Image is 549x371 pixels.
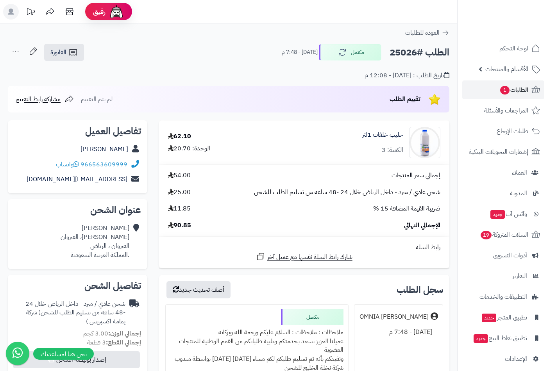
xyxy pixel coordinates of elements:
small: 3.00 كجم [83,329,141,338]
div: الكمية: 3 [382,146,403,155]
img: logo-2.png [496,22,542,38]
small: [DATE] - 7:48 م [282,48,318,56]
span: المراجعات والأسئلة [484,105,528,116]
a: وآتس آبجديد [462,205,544,223]
span: التطبيقات والخدمات [479,291,527,302]
span: شارك رابط السلة نفسها مع عميل آخر [267,253,352,262]
a: المدونة [462,184,544,203]
strong: إجمالي القطع: [106,338,141,347]
span: 11.85 [168,204,191,213]
span: الإجمالي النهائي [404,221,440,230]
small: 3 قطعة [87,338,141,347]
span: شحن عادي / مبرد - داخل الرياض خلال 24 -48 ساعه من تسليم الطلب للشحن [254,188,440,197]
a: الفاتورة [44,44,84,61]
h2: تفاصيل العميل [14,127,141,136]
a: العودة للطلبات [405,28,449,37]
div: 62.10 [168,132,191,141]
span: 1 [500,86,510,95]
a: حليب خلفات 1لتر [362,130,403,139]
a: لوحة التحكم [462,39,544,58]
span: الطلبات [499,84,528,95]
a: طلبات الإرجاع [462,122,544,141]
strong: إجمالي الوزن: [108,329,141,338]
button: مكتمل [319,44,381,61]
h2: الطلب #25026 [390,45,449,61]
div: الوحدة: 20.70 [168,144,210,153]
a: الإعدادات [462,350,544,368]
span: السلات المتروكة [480,229,528,240]
span: الفاتورة [50,48,66,57]
a: واتساب [56,160,79,169]
h3: سجل الطلب [397,285,443,294]
a: التطبيقات والخدمات [462,287,544,306]
h2: عنوان الشحن [14,205,141,215]
a: تطبيق نقاط البيعجديد [462,329,544,348]
div: تاريخ الطلب : [DATE] - 12:08 م [365,71,449,80]
span: إشعارات التحويلات البنكية [469,146,528,157]
div: شحن عادي / مبرد - داخل الرياض خلال 24 -48 ساعه من تسليم الطلب للشحن [14,300,125,326]
span: رفيق [93,7,106,16]
a: [EMAIL_ADDRESS][DOMAIN_NAME] [27,175,127,184]
a: أدوات التسويق [462,246,544,265]
a: إشعارات التحويلات البنكية [462,143,544,161]
div: رابط السلة [162,243,446,252]
span: ضريبة القيمة المضافة 15 % [373,204,440,213]
span: وآتس آب [490,209,527,219]
a: الطلبات1 [462,80,544,99]
span: مشاركة رابط التقييم [16,95,61,104]
span: أدوات التسويق [493,250,527,261]
span: جديد [490,210,505,219]
span: إجمالي سعر المنتجات [392,171,440,180]
span: الأقسام والمنتجات [485,64,528,75]
span: تطبيق المتجر [481,312,527,323]
a: العملاء [462,163,544,182]
a: [PERSON_NAME] [80,144,128,154]
button: أضف تحديث جديد [166,281,231,298]
img: ai-face.png [109,4,124,20]
span: العملاء [512,167,527,178]
div: [PERSON_NAME] [PERSON_NAME]، القيروان القيروان ، الرياض .المملكة العربية السعودية [61,224,129,259]
span: ( شركة يمامة اكسبريس ) [26,308,125,326]
span: طلبات الإرجاع [497,126,528,137]
span: 54.00 [168,171,191,180]
span: 25.00 [168,188,191,197]
span: 19 [481,231,492,239]
span: تقييم الطلب [390,95,420,104]
a: شارك رابط السلة نفسها مع عميل آخر [256,252,352,262]
span: العودة للطلبات [405,28,440,37]
span: التقارير [512,271,527,282]
div: [DATE] - 7:48 م [359,325,438,340]
img: 1696968873-27-90x90.jpg [410,127,440,158]
span: 90.85 [168,221,191,230]
div: OMNIA [PERSON_NAME] [359,312,429,321]
span: الإعدادات [505,353,527,364]
span: لم يتم التقييم [81,95,113,104]
a: التقارير [462,267,544,285]
span: جديد [474,334,488,343]
a: تطبيق المتجرجديد [462,308,544,327]
span: تطبيق نقاط البيع [473,333,527,344]
a: المراجعات والأسئلة [462,101,544,120]
span: لوحة التحكم [499,43,528,54]
a: تحديثات المنصة [21,4,40,21]
span: جديد [482,314,496,322]
a: 966563609999 [80,160,127,169]
span: المدونة [510,188,527,199]
div: مكتمل [281,309,343,325]
h2: تفاصيل الشحن [14,281,141,291]
a: مشاركة رابط التقييم [16,95,74,104]
a: السلات المتروكة19 [462,225,544,244]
